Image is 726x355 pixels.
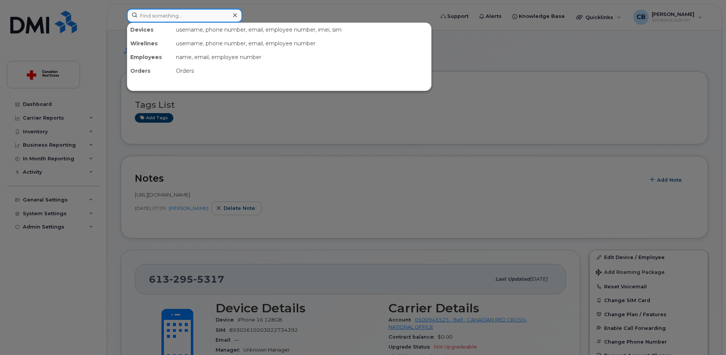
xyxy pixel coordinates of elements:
[173,64,431,78] div: Orders
[173,23,431,37] div: username, phone number, email, employee number, imei, sim
[173,50,431,64] div: name, email, employee number
[127,64,173,78] div: Orders
[173,37,431,50] div: username, phone number, email, employee number
[127,37,173,50] div: Wirelines
[127,50,173,64] div: Employees
[127,23,173,37] div: Devices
